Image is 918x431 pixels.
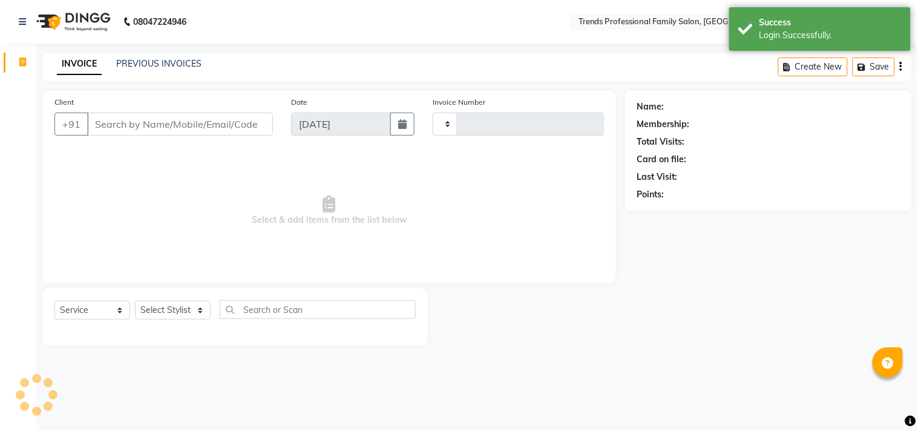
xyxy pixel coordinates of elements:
a: PREVIOUS INVOICES [116,58,202,69]
div: Membership: [637,118,690,131]
div: Last Visit: [637,171,678,183]
span: Select & add items from the list below [54,150,604,271]
div: Total Visits: [637,136,685,148]
b: 08047224946 [133,5,186,39]
div: Success [759,16,902,29]
button: Create New [778,58,848,76]
label: Date [291,97,307,108]
button: +91 [54,113,88,136]
div: Name: [637,100,664,113]
input: Search by Name/Mobile/Email/Code [87,113,273,136]
div: Card on file: [637,153,687,166]
button: Save [853,58,895,76]
img: logo [31,5,114,39]
div: Login Successfully. [759,29,902,42]
label: Client [54,97,74,108]
div: Points: [637,188,664,201]
label: Invoice Number [433,97,485,108]
input: Search or Scan [220,300,416,319]
a: INVOICE [57,53,102,75]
